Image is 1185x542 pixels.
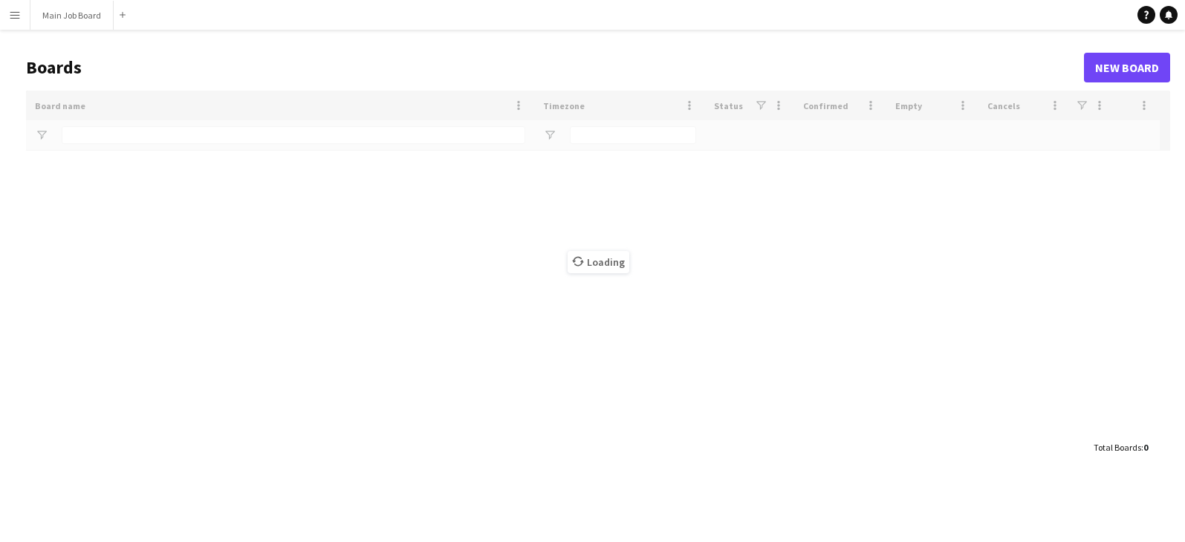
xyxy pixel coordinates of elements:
[1084,53,1170,82] a: New Board
[26,56,1084,79] h1: Boards
[30,1,114,30] button: Main Job Board
[1094,442,1141,453] span: Total Boards
[568,251,629,273] span: Loading
[1143,442,1148,453] span: 0
[1094,433,1148,462] div: :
